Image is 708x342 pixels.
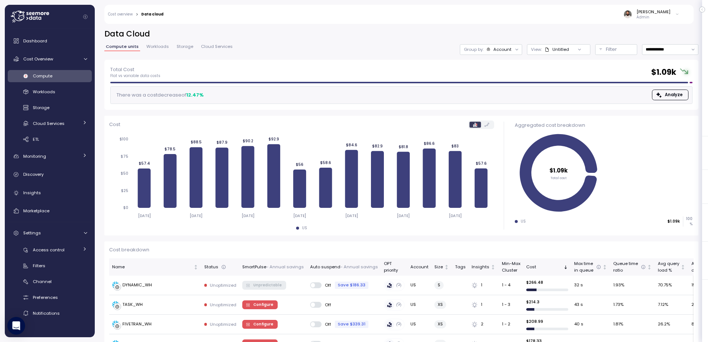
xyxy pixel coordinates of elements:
div: DYNAMIC_WH [122,282,152,289]
span: Preferences [33,294,58,300]
div: Avg query load % [658,261,679,273]
tspan: [DATE] [241,213,254,218]
div: US [302,226,307,231]
tspan: $92.9 [268,137,279,142]
span: Settings [23,230,41,236]
a: Filters [8,260,92,272]
div: FIVETRAN_WH [122,321,152,328]
tspan: [DATE] [138,213,150,218]
button: Unpredictable [242,281,286,290]
div: US [521,219,526,224]
p: 100 % [683,216,692,226]
div: Account [493,46,511,52]
tspan: $75 [121,154,128,159]
div: Save $186.33 [335,282,368,289]
a: ETL [8,133,92,145]
a: Cost overview [108,13,133,16]
div: Save $339.31 [335,321,368,328]
h2: Data Cloud [104,29,698,39]
button: Analyze [652,90,688,100]
tspan: $84.6 [346,143,357,147]
span: 7.12 % [658,301,668,308]
span: Configure [253,301,273,309]
a: Workloads [8,86,92,98]
span: Monitoring [23,153,46,159]
p: Unoptimized [210,302,236,308]
div: Max time in queue [574,261,601,273]
p: - Annual savings [266,264,304,271]
a: Dashboard [8,34,92,48]
tspan: $88.5 [190,140,201,144]
div: OPT priority [384,261,405,273]
th: Queue timeratioNot sorted [610,258,655,276]
span: 43 s [574,301,583,308]
p: $ 208.99 [526,318,568,324]
span: 70.75 % [658,282,672,289]
span: 1.93 % [613,282,624,289]
tspan: [DATE] [345,213,358,218]
div: Not sorted [680,265,686,270]
div: SmartPulse [242,264,304,271]
th: CostSorted descending [523,258,571,276]
div: Insights [472,264,489,271]
div: Not sorted [647,265,652,270]
td: 1 - 4 [499,276,523,295]
a: Cloud Services [8,117,92,129]
div: Not sorted [602,265,607,270]
div: Not sorted [193,265,198,270]
div: There was a cost decrease of [114,91,204,99]
span: Unpredictable [253,281,282,289]
span: S [438,281,440,289]
td: US [407,315,431,334]
tspan: $82.9 [372,144,383,149]
th: Avg queryload %Not sorted [655,258,688,276]
tspan: $56 [296,162,303,167]
span: Workloads [33,89,55,95]
div: Cost [526,264,562,271]
p: Unoptimized [210,321,236,327]
div: Not sorted [490,265,496,270]
span: XS [438,301,443,308]
div: Tags [455,264,466,271]
tspan: $78.5 [164,147,176,151]
div: Auto suspend [310,264,378,271]
th: Max timein queueNot sorted [571,258,610,276]
div: Not sorted [444,265,449,270]
span: Channel [33,279,52,285]
span: Off [322,321,332,327]
span: Filters [33,263,45,269]
div: Status [204,264,236,271]
p: $ 214.3 [526,299,568,305]
span: Storage [177,45,193,49]
p: Flat vs variable data costs [110,73,160,78]
span: Workloads [146,45,169,49]
th: NameNot sorted [109,258,201,276]
button: Configure [242,300,278,309]
span: 26.2 % [658,321,670,328]
tspan: $86.6 [424,141,435,146]
span: XS [438,320,443,328]
span: Compute units [106,45,139,49]
tspan: $1.09k [549,167,568,174]
tspan: $57.4 [138,161,150,166]
span: Dashboard [23,38,47,44]
div: Data cloud [141,13,163,16]
span: 1.73 % [613,301,624,308]
span: Cloud Services [33,121,65,126]
tspan: $50 [121,171,128,176]
tspan: $87.9 [216,140,228,145]
div: 12.47 % [186,91,204,99]
span: Analyze [665,90,683,100]
span: Compute [33,73,52,79]
a: Marketplace [8,203,92,218]
tspan: $57.6 [475,161,486,166]
div: [PERSON_NAME] [636,9,670,15]
p: Cost breakdown [109,246,694,254]
td: US [407,276,431,295]
td: 1 - 2 [499,315,523,334]
button: Filter [595,44,637,55]
button: Configure [242,320,278,329]
a: Discovery [8,167,92,182]
a: Storage [8,102,92,114]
